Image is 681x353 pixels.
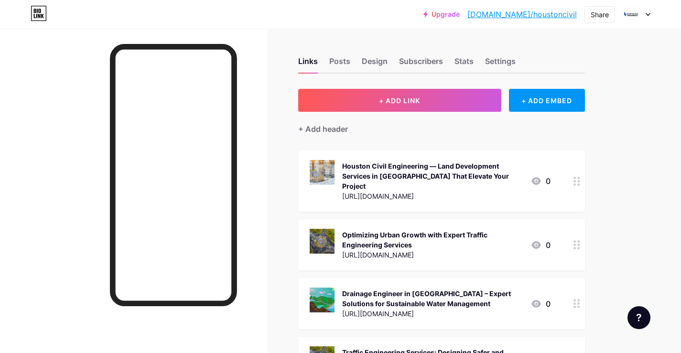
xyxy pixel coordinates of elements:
a: Upgrade [423,11,460,18]
div: Posts [329,55,350,73]
div: Design [362,55,388,73]
div: Settings [485,55,516,73]
div: Drainage Engineer in [GEOGRAPHIC_DATA] – Expert Solutions for Sustainable Water Management [342,289,523,309]
span: + ADD LINK [379,96,420,105]
div: Subscribers [399,55,443,73]
div: 0 [530,298,551,310]
div: Links [298,55,318,73]
div: 0 [530,239,551,251]
button: + ADD LINK [298,89,501,112]
div: Houston Civil Engineering — Land Development Services in [GEOGRAPHIC_DATA] That Elevate Your Project [342,161,523,191]
a: [DOMAIN_NAME]/houstoncivil [467,9,577,20]
div: Optimizing Urban Growth with Expert Traffic Engineering Services [342,230,523,250]
div: [URL][DOMAIN_NAME] [342,309,523,319]
div: [URL][DOMAIN_NAME] [342,250,523,260]
img: houstoncivil [622,5,640,23]
div: [URL][DOMAIN_NAME] [342,191,523,201]
img: Houston Civil Engineering — Land Development Services in Houston That Elevate Your Project [310,160,335,185]
div: 0 [530,175,551,187]
div: Stats [454,55,474,73]
img: Optimizing Urban Growth with Expert Traffic Engineering Services [310,229,335,254]
div: + Add header [298,123,348,135]
img: Drainage Engineer in Houston – Expert Solutions for Sustainable Water Management [310,288,335,312]
div: Share [591,10,609,20]
div: + ADD EMBED [509,89,585,112]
